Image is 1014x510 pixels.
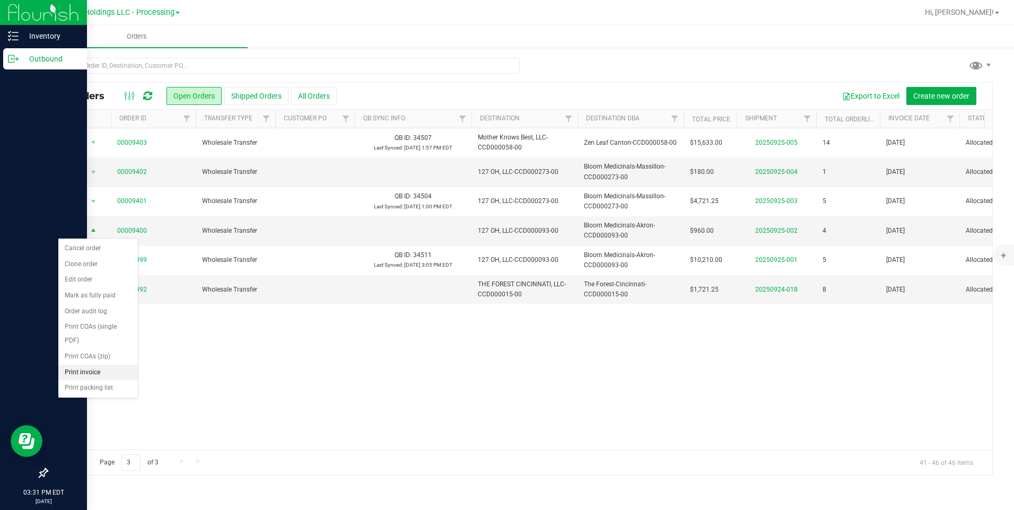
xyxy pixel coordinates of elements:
[291,87,337,105] button: All Orders
[823,255,826,265] span: 5
[886,255,905,265] span: [DATE]
[911,454,982,470] span: 41 - 46 of 46 items
[584,162,677,182] span: Bloom Medicinals-Massillon-CCD000273-00
[91,454,167,471] span: Page of 3
[413,251,432,259] span: 34511
[374,262,403,268] span: Last Synced:
[8,54,19,64] inline-svg: Outbound
[117,196,147,206] a: 00009401
[404,262,452,268] span: [DATE] 3:05 PM EDT
[374,145,403,151] span: Last Synced:
[202,226,269,236] span: Wholesale Transfer
[755,139,798,146] a: 20250925-005
[823,167,826,177] span: 1
[799,110,816,128] a: Filter
[586,115,640,122] a: Destination DBA
[202,138,269,148] span: Wholesale Transfer
[58,272,138,288] li: Edit order
[5,488,82,497] p: 03:31 PM EDT
[823,285,826,295] span: 8
[478,279,571,300] span: THE FOREST CINCINNATI, LLC-CCD000015-00
[117,226,147,236] a: 00009400
[478,255,571,265] span: 127 OH, LLC-CCD000093-00
[178,110,196,128] a: Filter
[906,87,976,105] button: Create new order
[755,227,798,234] a: 20250925-002
[690,138,722,148] span: $15,633.00
[58,257,138,272] li: Clone order
[886,285,905,295] span: [DATE]
[363,115,405,122] a: QB Sync Info
[886,226,905,236] span: [DATE]
[58,304,138,320] li: Order audit log
[823,196,826,206] span: 5
[478,167,571,177] span: 127 OH, LLC-CCD000273-00
[835,87,906,105] button: Export to Excel
[942,110,959,128] a: Filter
[58,380,138,396] li: Print packing list
[454,110,471,128] a: Filter
[11,425,42,457] iframe: Resource center
[886,196,905,206] span: [DATE]
[745,115,777,122] a: Shipment
[395,134,412,142] span: QB ID:
[825,116,882,123] a: Total Orderlines
[8,31,19,41] inline-svg: Inventory
[584,250,677,270] span: Bloom Medicinals-Akron-CCD000093-00
[202,285,269,295] span: Wholesale Transfer
[117,167,147,177] a: 00009402
[888,115,930,122] a: Invoice Date
[87,165,100,180] span: select
[167,87,222,105] button: Open Orders
[19,52,82,65] p: Outbound
[692,116,730,123] a: Total Price
[47,58,520,74] input: Search Order ID, Destination, Customer PO...
[121,454,141,471] input: 3
[258,110,275,128] a: Filter
[690,255,722,265] span: $10,210.00
[404,145,452,151] span: [DATE] 1:57 PM EDT
[58,288,138,304] li: Mark as fully paid
[404,204,452,209] span: [DATE] 1:00 PM EDT
[37,8,174,17] span: Riviera Creek Holdings LLC - Processing
[395,251,412,259] span: QB ID:
[690,196,719,206] span: $4,721.25
[478,133,571,153] span: Mother Knows Best, LLC-CCD000058-00
[117,138,147,148] a: 00009403
[202,196,269,206] span: Wholesale Transfer
[395,192,412,200] span: QB ID:
[202,255,269,265] span: Wholesale Transfer
[886,167,905,177] span: [DATE]
[58,349,138,365] li: Print COAs (zip)
[478,226,571,236] span: 127 OH, LLC-CCD000093-00
[19,30,82,42] p: Inventory
[204,115,252,122] a: Transfer Type
[58,241,138,257] li: Cancel order
[202,167,269,177] span: Wholesale Transfer
[823,138,830,148] span: 14
[968,115,991,122] a: Status
[119,115,146,122] a: Order ID
[25,25,248,48] a: Orders
[755,197,798,205] a: 20250925-003
[87,194,100,209] span: select
[584,279,677,300] span: The Forest-Cincinnati-CCD000015-00
[337,110,355,128] a: Filter
[690,285,719,295] span: $1,721.25
[690,226,714,236] span: $960.00
[584,138,677,148] span: Zen Leaf Canton-CCD000058-00
[284,115,327,122] a: Customer PO
[690,167,714,177] span: $180.00
[823,226,826,236] span: 4
[755,286,798,293] a: 20250924-018
[374,204,403,209] span: Last Synced:
[755,168,798,175] a: 20250925-004
[560,110,578,128] a: Filter
[480,115,520,122] a: Destination
[478,196,571,206] span: 127 OH, LLC-CCD000273-00
[87,224,100,239] span: select
[112,32,161,41] span: Orders
[584,221,677,241] span: Bloom Medicinals-Akron-CCD000093-00
[584,191,677,212] span: Bloom Medicinals-Massillon-CCD000273-00
[58,365,138,381] li: Print invoice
